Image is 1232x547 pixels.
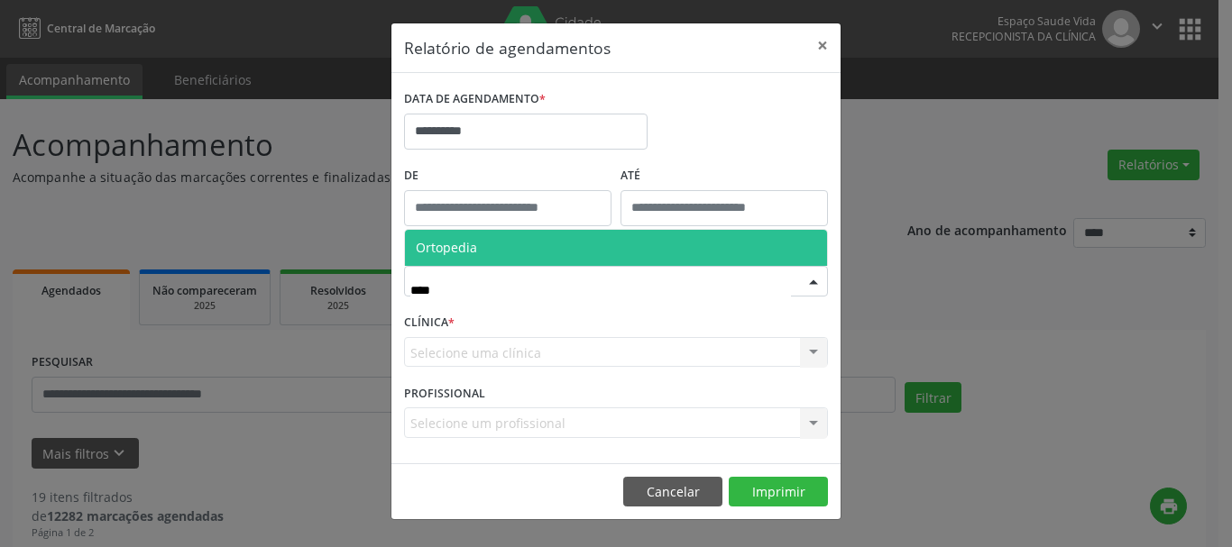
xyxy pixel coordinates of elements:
[804,23,841,68] button: Close
[404,86,546,114] label: DATA DE AGENDAMENTO
[404,36,611,59] h5: Relatório de agendamentos
[621,162,828,190] label: ATÉ
[404,379,485,407] label: PROFISSIONAL
[729,477,828,507] button: Imprimir
[404,162,611,190] label: De
[416,239,477,256] span: Ortopedia
[404,309,455,337] label: CLÍNICA
[623,477,722,507] button: Cancelar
